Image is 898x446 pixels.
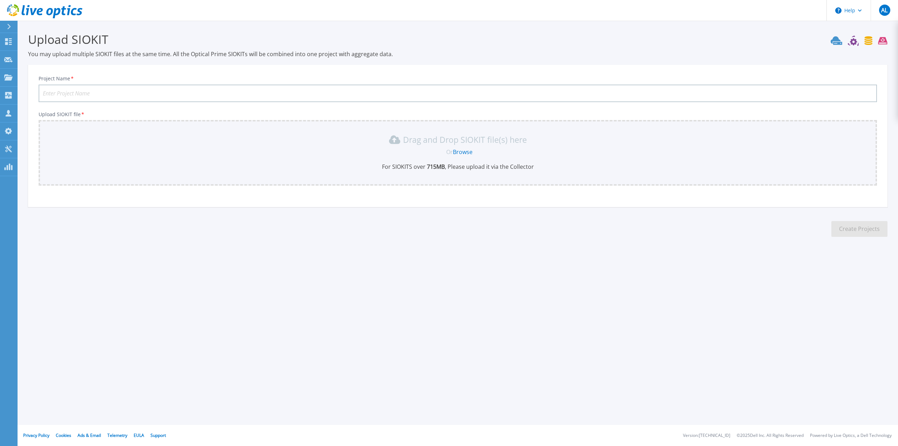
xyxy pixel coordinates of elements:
[453,148,473,156] a: Browse
[881,7,887,13] span: AL
[39,76,74,81] label: Project Name
[831,221,887,237] button: Create Projects
[43,134,873,171] div: Drag and Drop SIOKIT file(s) here OrBrowseFor SIOKITS over 715MB, Please upload it via the Collector
[28,50,887,58] p: You may upload multiple SIOKIT files at the same time. All the Optical Prime SIOKITs will be comb...
[737,433,804,438] li: © 2025 Dell Inc. All Rights Reserved
[683,433,730,438] li: Version: [TECHNICAL_ID]
[810,433,892,438] li: Powered by Live Optics, a Dell Technology
[134,432,144,438] a: EULA
[150,432,166,438] a: Support
[56,432,71,438] a: Cookies
[43,163,873,171] p: For SIOKITS over , Please upload it via the Collector
[446,148,453,156] span: Or
[39,85,877,102] input: Enter Project Name
[403,136,527,143] p: Drag and Drop SIOKIT file(s) here
[23,432,49,438] a: Privacy Policy
[107,432,127,438] a: Telemetry
[425,163,445,171] b: 715 MB
[78,432,101,438] a: Ads & Email
[39,112,877,117] p: Upload SIOKIT file
[28,31,887,47] h3: Upload SIOKIT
